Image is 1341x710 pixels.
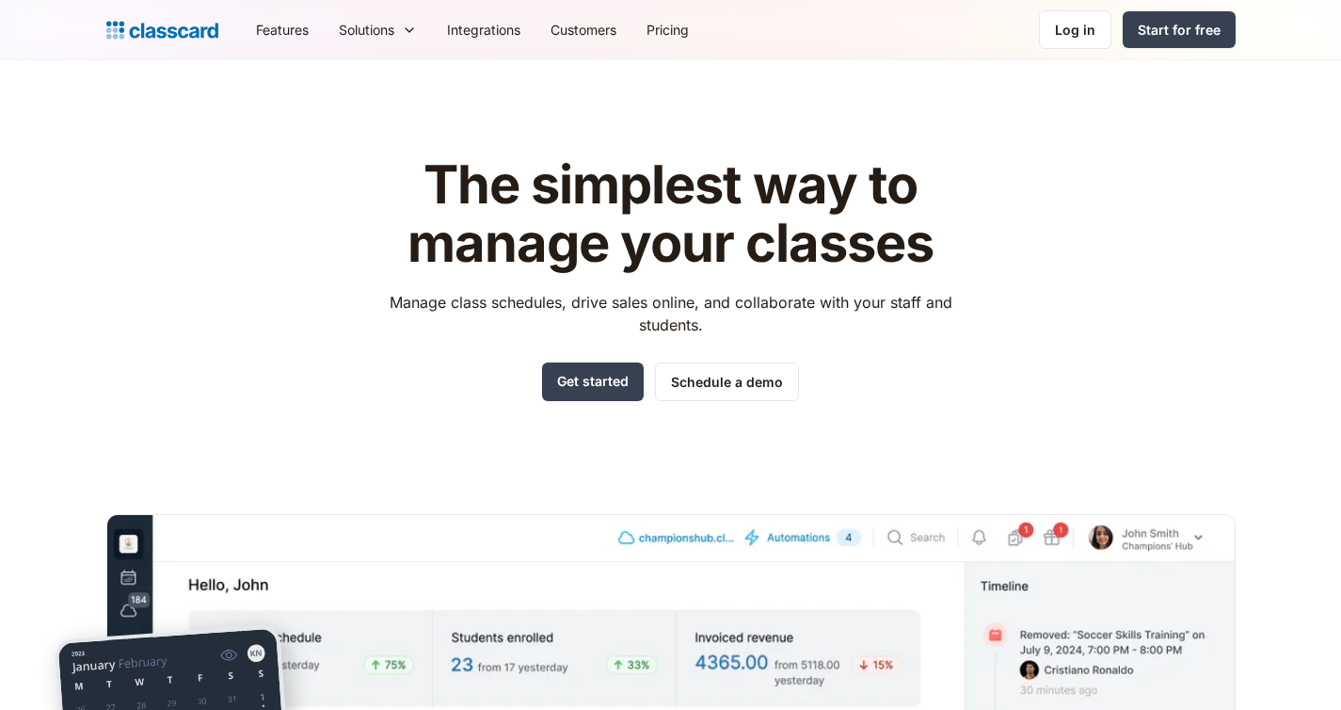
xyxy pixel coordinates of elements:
a: Customers [535,8,631,51]
a: home [106,17,218,43]
a: Schedule a demo [655,363,799,401]
h1: The simplest way to manage your classes [372,156,969,272]
a: Get started [542,363,644,401]
a: Pricing [631,8,704,51]
div: Solutions [339,20,394,40]
a: Start for free [1123,11,1236,48]
a: Integrations [432,8,535,51]
div: Solutions [324,8,432,51]
div: Start for free [1138,20,1221,40]
a: Features [241,8,324,51]
a: Log in [1039,10,1111,49]
p: Manage class schedules, drive sales online, and collaborate with your staff and students. [372,291,969,336]
div: Log in [1055,20,1095,40]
